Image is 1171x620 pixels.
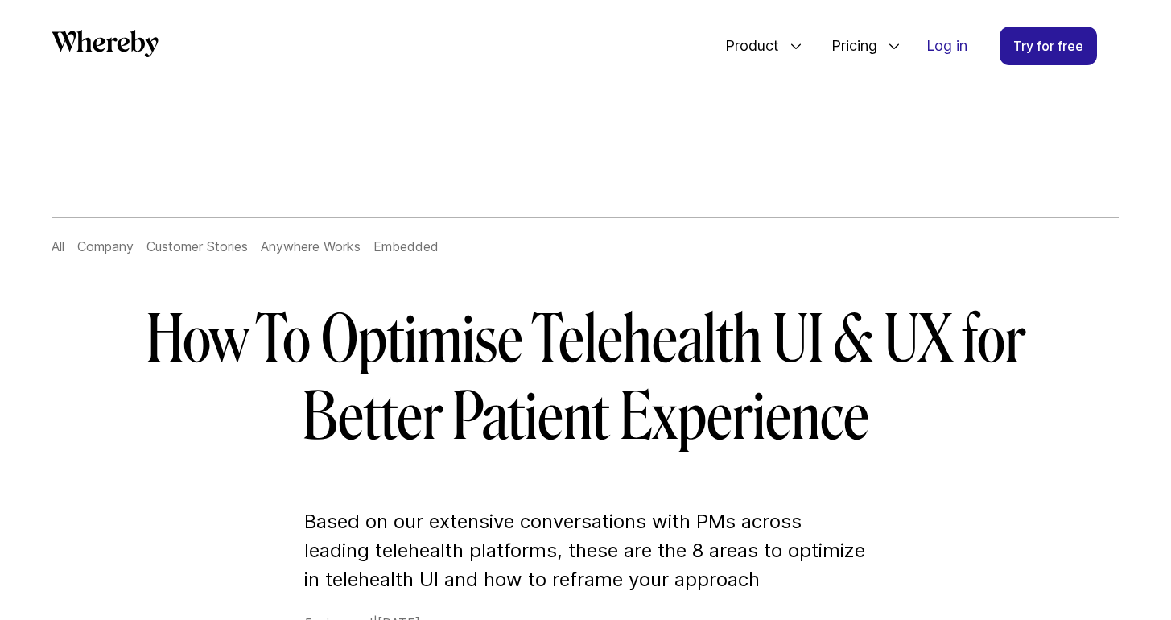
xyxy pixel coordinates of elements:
[373,238,439,254] a: Embedded
[122,301,1049,456] h1: How To Optimise Telehealth UI & UX for Better Patient Experience
[1000,27,1097,65] a: Try for free
[709,19,783,72] span: Product
[77,238,134,254] a: Company
[304,507,868,594] p: Based on our extensive conversations with PMs across leading telehealth platforms, these are the ...
[52,30,159,57] svg: Whereby
[261,238,361,254] a: Anywhere Works
[913,27,980,64] a: Log in
[815,19,881,72] span: Pricing
[146,238,248,254] a: Customer Stories
[52,238,64,254] a: All
[52,30,159,63] a: Whereby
